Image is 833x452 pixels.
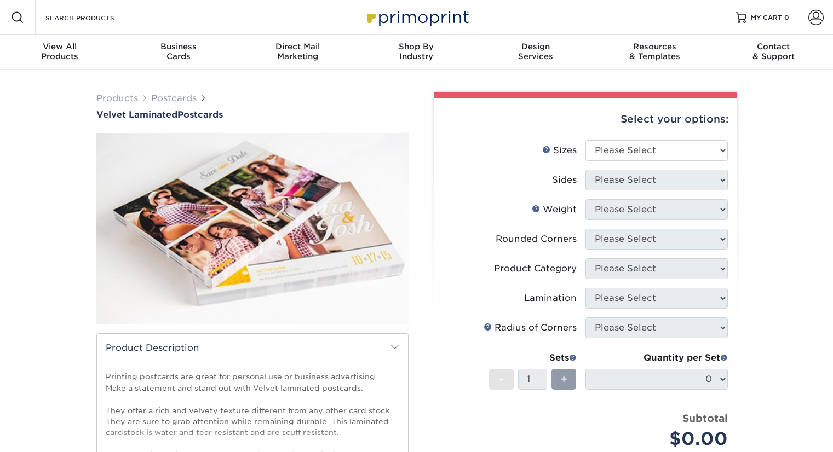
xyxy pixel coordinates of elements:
span: 0 [784,14,789,21]
div: Quantity per Set [585,351,728,364]
div: Services [476,42,595,61]
strong: Subtotal [682,412,728,424]
div: Sets [489,351,577,364]
div: Lamination [524,292,577,305]
div: Sides [552,173,577,187]
a: Shop ByIndustry [357,35,476,70]
span: - [499,371,504,387]
div: Rounded Corners [496,233,577,246]
div: & Support [714,42,833,61]
span: Business [119,42,238,51]
a: Velvet LaminatedPostcards [96,109,409,120]
input: SEARCH PRODUCTS..... [44,11,151,24]
span: Contact [714,42,833,51]
div: Sizes [542,144,577,157]
span: Shop By [357,42,476,51]
a: Products [96,93,138,103]
h2: Product Description [97,334,408,362]
span: Direct Mail [238,42,357,51]
span: Design [476,42,595,51]
div: Radius of Corners [484,321,577,334]
a: Postcards [151,93,197,103]
span: Resources [595,42,714,51]
div: & Templates [595,42,714,61]
a: Contact& Support [714,35,833,70]
div: Industry [357,42,476,61]
img: Velvet Laminated 01 [96,121,409,337]
div: Weight [532,203,577,216]
div: Cards [119,42,238,61]
span: MY CART [751,13,782,22]
a: BusinessCards [119,35,238,70]
div: Select your options: [443,98,728,140]
h1: Postcards [96,109,409,120]
div: Marketing [238,42,357,61]
span: Velvet Laminated [96,109,177,120]
a: Resources& Templates [595,35,714,70]
div: Product Category [494,262,577,275]
div: $0.00 [594,426,728,452]
a: DesignServices [476,35,595,70]
span: + [560,371,567,387]
img: Primoprint [362,5,472,29]
a: Direct MailMarketing [238,35,357,70]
